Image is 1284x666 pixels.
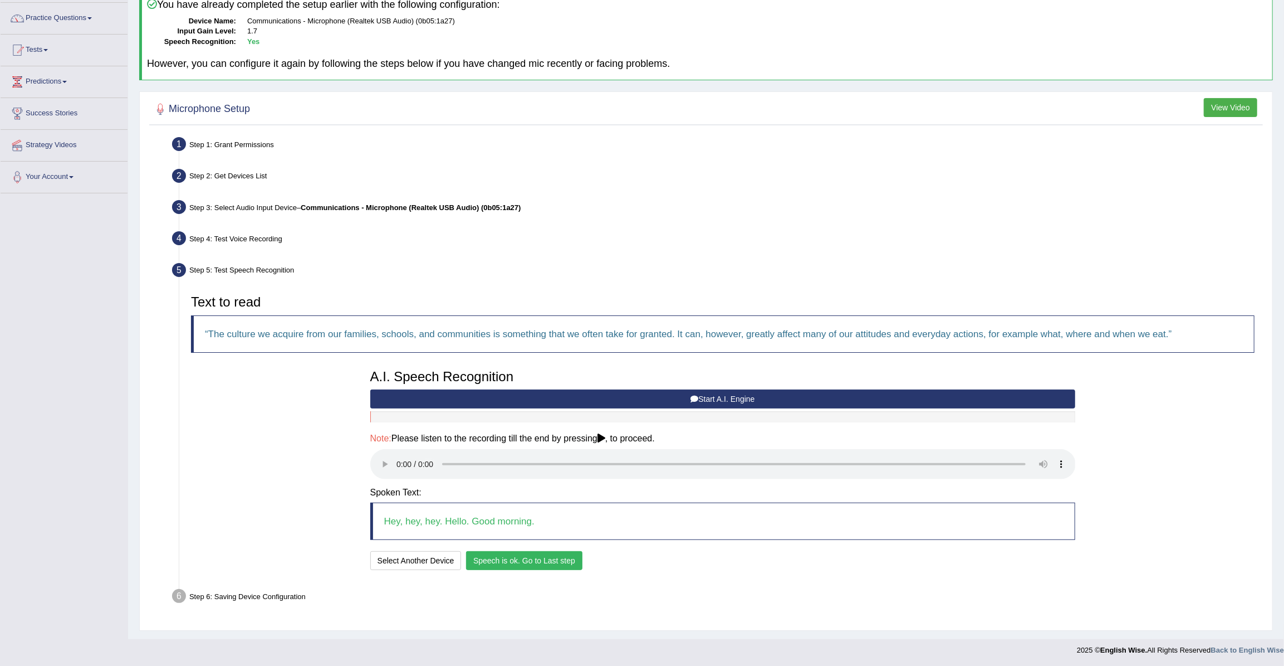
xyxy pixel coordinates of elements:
h2: Microphone Setup [152,101,250,118]
button: Start A.I. Engine [370,390,1076,409]
a: Your Account [1,162,128,189]
button: Select Another Device [370,551,462,570]
div: Step 3: Select Audio Input Device [167,197,1267,221]
div: Step 1: Grant Permissions [167,134,1267,158]
button: Speech is ok. Go to Last step [466,551,582,570]
div: Step 2: Get Devices List [167,166,1267,190]
div: 2025 © All Rights Reserved [1077,639,1284,655]
span: – [297,203,521,212]
h3: Text to read [191,295,1254,309]
a: Practice Questions [1,3,128,31]
a: Strategy Videos [1,130,128,158]
a: Success Stories [1,98,128,126]
b: Communications - Microphone (Realtek USB Audio) (0b05:1a27) [301,203,521,212]
h3: A.I. Speech Recognition [370,370,1076,384]
dd: 1.7 [247,26,1267,37]
blockquote: Hey, hey, hey. Hello. Good morning. [370,503,1076,540]
strong: English Wise. [1100,646,1147,654]
q: The culture we acquire from our families, schools, and communities is something that we often tak... [205,329,1172,339]
a: Tests [1,35,128,62]
span: Note: [370,434,391,443]
div: Step 5: Test Speech Recognition [167,260,1267,284]
b: Yes [247,37,259,46]
h4: However, you can configure it again by following the steps below if you have changed mic recently... [147,59,1267,70]
div: Step 4: Test Voice Recording [167,228,1267,252]
h4: Please listen to the recording till the end by pressing , to proceed. [370,434,1076,444]
a: Back to English Wise [1211,646,1284,654]
dt: Speech Recognition: [147,37,236,47]
dt: Device Name: [147,16,236,27]
h4: Spoken Text: [370,488,1076,498]
a: Predictions [1,66,128,94]
dt: Input Gain Level: [147,26,236,37]
button: View Video [1204,98,1257,117]
dd: Communications - Microphone (Realtek USB Audio) (0b05:1a27) [247,16,1267,27]
div: Step 6: Saving Device Configuration [167,586,1267,610]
